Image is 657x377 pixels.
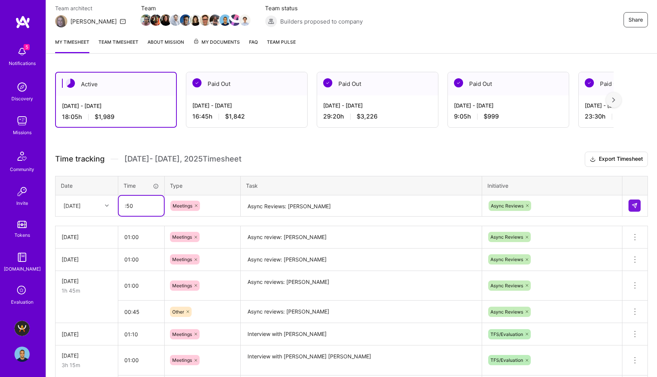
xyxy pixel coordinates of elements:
div: [DATE] [62,330,112,338]
img: bell [14,44,30,59]
div: [DATE] [62,255,112,263]
textarea: Interview with [PERSON_NAME] [PERSON_NAME] [241,346,481,375]
div: [DATE] - [DATE] [323,101,432,109]
span: Team status [265,4,363,12]
img: Team Member Avatar [229,14,241,26]
a: Team Member Avatar [171,14,181,27]
div: Paid Out [317,72,438,95]
img: teamwork [14,113,30,128]
span: Team Pulse [267,39,296,45]
div: Evaluation [11,298,33,306]
img: Builders proposed to company [265,15,277,27]
img: Team Member Avatar [140,14,152,26]
div: Missions [13,128,32,136]
img: Team Member Avatar [180,14,191,26]
textarea: Async review: [PERSON_NAME] [241,227,481,248]
div: 3h 15m [62,361,112,369]
a: Team Member Avatar [181,14,190,27]
img: Team Architect [55,15,67,27]
img: Paid Out [192,78,202,87]
div: [DATE] - [DATE] [192,101,301,109]
a: About Mission [148,38,184,53]
img: Team Member Avatar [150,14,162,26]
div: [DATE] [63,202,81,210]
th: Date [56,176,118,195]
th: Type [165,176,241,195]
img: A.Team - Grow A.Team's Community & Demand [14,321,30,336]
div: [DATE] - [DATE] [62,102,170,110]
textarea: Async reviews: [PERSON_NAME] [241,301,481,322]
textarea: Async review: [PERSON_NAME] [241,249,481,270]
div: Tokens [14,231,30,239]
div: null [628,200,641,212]
span: TFS/Evaluation [490,331,523,337]
input: HH:MM [118,227,164,247]
a: Team Member Avatar [161,14,171,27]
div: Discovery [11,95,33,103]
span: Async Reviews [490,234,523,240]
i: icon Chevron [105,204,109,208]
a: Team Member Avatar [151,14,161,27]
img: Paid Out [323,78,332,87]
div: Invite [16,199,28,207]
span: Meetings [172,357,192,363]
div: Community [10,165,34,173]
span: My Documents [193,38,240,46]
span: $3,226 [357,112,378,120]
span: Meetings [172,283,192,288]
span: Async Reviews [490,283,523,288]
div: Initiative [487,182,617,190]
div: Paid Out [448,72,569,95]
span: Async Reviews [491,203,524,209]
textarea: Interview with [PERSON_NAME] [241,324,481,345]
a: Team Member Avatar [240,14,250,27]
div: [DATE] - [DATE] [454,101,563,109]
a: Team Member Avatar [200,14,210,27]
img: Paid Out [454,78,463,87]
img: Community [13,147,31,165]
span: $999 [484,112,499,120]
span: Meetings [173,203,192,209]
div: [DATE] [62,277,112,285]
i: icon Download [590,155,596,163]
div: [PERSON_NAME] [70,17,117,25]
input: HH:MM [118,350,164,370]
img: Team Member Avatar [219,14,231,26]
img: Team Member Avatar [209,14,221,26]
img: Team Member Avatar [239,14,251,26]
span: 5 [24,44,30,50]
textarea: Async Reviews: [PERSON_NAME] [241,196,481,216]
span: Builders proposed to company [280,17,363,25]
a: FAQ [249,38,258,53]
button: Export Timesheet [585,152,648,167]
div: Paid Out [186,72,307,95]
div: 18:05 h [62,113,170,121]
span: Meetings [172,257,192,262]
span: Async Reviews [490,309,523,315]
span: $1,989 [95,113,114,121]
div: [DATE] [62,233,112,241]
a: Team timesheet [98,38,138,53]
a: Team Member Avatar [220,14,230,27]
a: User Avatar [13,347,32,362]
div: 9:05 h [454,112,563,120]
input: HH:MM [118,249,164,269]
i: icon Mail [120,18,126,24]
img: Paid Out [585,78,594,87]
img: tokens [17,221,27,228]
textarea: Async reviews: [PERSON_NAME] [241,272,481,300]
span: Team architect [55,4,126,12]
span: [DATE] - [DATE] , 2025 Timesheet [124,154,241,164]
a: Team Member Avatar [210,14,220,27]
div: 16:45 h [192,112,301,120]
span: Other [172,309,184,315]
img: guide book [14,250,30,265]
span: Time tracking [55,154,105,164]
span: Share [628,16,643,24]
img: Team Member Avatar [200,14,211,26]
span: $1,842 [225,112,245,120]
div: [DOMAIN_NAME] [4,265,41,273]
a: Team Pulse [267,38,296,53]
img: User Avatar [14,347,30,362]
input: HH:MM [118,324,164,344]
